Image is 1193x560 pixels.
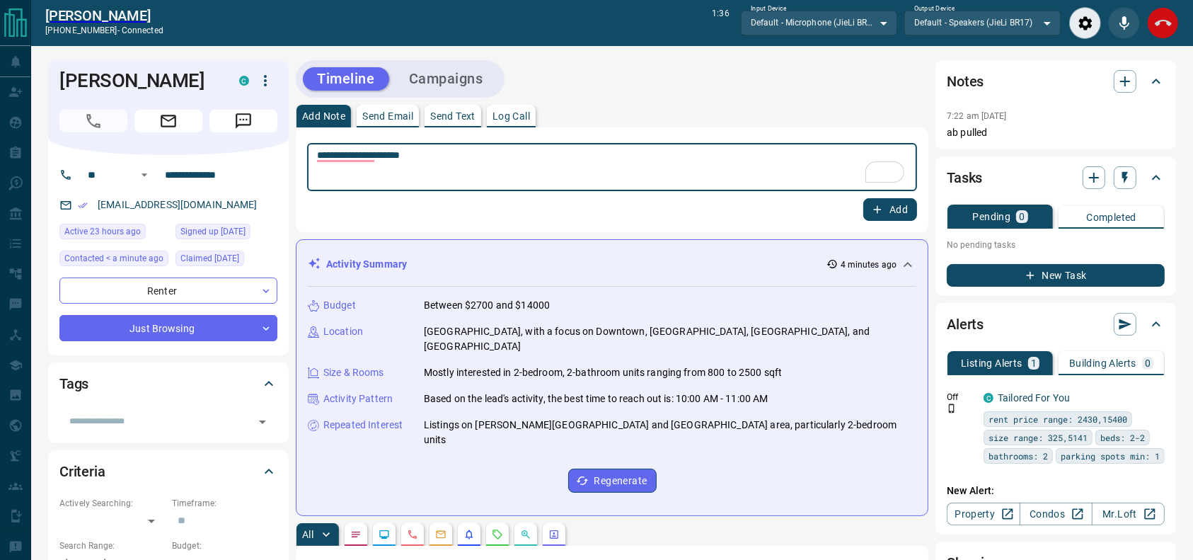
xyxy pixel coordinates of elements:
h2: Tasks [947,166,982,189]
svg: Lead Browsing Activity [379,529,390,540]
p: Building Alerts [1069,358,1136,368]
div: Criteria [59,455,277,488]
div: Tags [59,367,277,401]
a: Condos [1020,503,1093,525]
p: 0 [1019,212,1025,222]
div: Alerts [947,307,1165,341]
a: [PERSON_NAME] [45,7,163,24]
div: Mon Aug 11 2025 [59,224,168,244]
span: bathrooms: 2 [989,449,1048,463]
h2: Alerts [947,313,984,336]
p: Actively Searching: [59,497,165,510]
a: Mr.Loft [1092,503,1165,525]
p: Location [323,324,363,339]
p: Budget [323,298,356,313]
button: Add [863,198,917,221]
svg: Opportunities [520,529,531,540]
div: Thu Jul 03 2025 [175,224,277,244]
p: Off [947,391,975,404]
p: Listing Alerts [961,358,1022,368]
svg: Emails [435,529,446,540]
div: Mute [1108,7,1140,39]
label: Input Device [751,4,787,13]
p: New Alert: [947,484,1165,498]
h2: Tags [59,372,88,395]
span: Message [209,110,277,132]
div: Audio Settings [1069,7,1101,39]
svg: Requests [492,529,503,540]
div: Mon Aug 11 2025 [175,251,277,270]
p: No pending tasks [947,234,1165,256]
h2: Notes [947,70,984,93]
p: Repeated Interest [323,418,403,433]
p: Based on the lead's activity, the best time to reach out is: 10:00 AM - 11:00 AM [424,392,768,406]
div: Default - Microphone (JieLi BR17) [741,11,897,35]
div: Tasks [947,161,1165,195]
textarea: To enrich screen reader interactions, please activate Accessibility in Grammarly extension settings [317,149,907,185]
p: Mostly interested in 2-bedroom, 2-bathroom units ranging from 800 to 2500 sqft [424,365,782,380]
div: Default - Speakers (JieLi BR17) [904,11,1061,35]
button: Campaigns [395,67,497,91]
p: All [302,530,313,539]
svg: Push Notification Only [947,404,957,413]
span: Email [134,110,202,132]
a: Tailored For You [998,392,1070,404]
button: Regenerate [568,469,657,493]
div: Just Browsing [59,315,277,341]
svg: Listing Alerts [463,529,475,540]
span: Signed up [DATE] [180,224,246,239]
div: Notes [947,64,1165,98]
span: Contacted < a minute ago [64,251,163,265]
p: ab pulled [947,125,1165,140]
div: Tue Aug 12 2025 [59,251,168,270]
h1: [PERSON_NAME] [59,69,218,92]
p: Activity Pattern [323,392,393,406]
span: connected [122,25,163,35]
p: Completed [1086,212,1136,222]
button: Open [136,166,153,183]
button: Timeline [303,67,389,91]
span: rent price range: 2430,15400 [989,412,1127,426]
span: Claimed [DATE] [180,251,239,265]
p: Add Note [302,111,345,121]
div: End Call [1147,7,1179,39]
p: 7:22 am [DATE] [947,111,1007,121]
svg: Email Verified [78,200,88,210]
h2: Criteria [59,460,105,483]
p: Send Email [362,111,413,121]
p: Activity Summary [326,257,407,272]
svg: Agent Actions [548,529,560,540]
div: condos.ca [984,393,993,403]
a: Property [947,503,1020,525]
p: Search Range: [59,539,165,552]
span: Call [59,110,127,132]
a: [EMAIL_ADDRESS][DOMAIN_NAME] [98,199,258,210]
button: New Task [947,264,1165,287]
p: Listings on [PERSON_NAME][GEOGRAPHIC_DATA] and [GEOGRAPHIC_DATA] area, particularly 2-bedroom units [424,418,916,447]
span: size range: 325,5141 [989,430,1088,445]
p: Budget: [172,539,277,552]
p: 4 minutes ago [841,258,897,271]
div: Activity Summary4 minutes ago [308,251,916,278]
span: parking spots min: 1 [1061,449,1160,463]
p: 1 [1031,358,1037,368]
svg: Notes [350,529,362,540]
p: Send Text [430,111,476,121]
span: Active 23 hours ago [64,224,141,239]
p: Pending [973,212,1011,222]
p: [PHONE_NUMBER] - [45,24,163,37]
button: Open [253,412,272,432]
p: Log Call [492,111,530,121]
span: beds: 2-2 [1100,430,1145,445]
p: 0 [1145,358,1151,368]
p: Size & Rooms [323,365,384,380]
svg: Calls [407,529,418,540]
div: condos.ca [239,76,249,86]
div: Renter [59,278,277,304]
p: 1:36 [712,7,729,39]
p: Between $2700 and $14000 [424,298,550,313]
p: [GEOGRAPHIC_DATA], with a focus on Downtown, [GEOGRAPHIC_DATA], [GEOGRAPHIC_DATA], and [GEOGRAPHI... [424,324,916,354]
p: Timeframe: [172,497,277,510]
label: Output Device [914,4,955,13]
